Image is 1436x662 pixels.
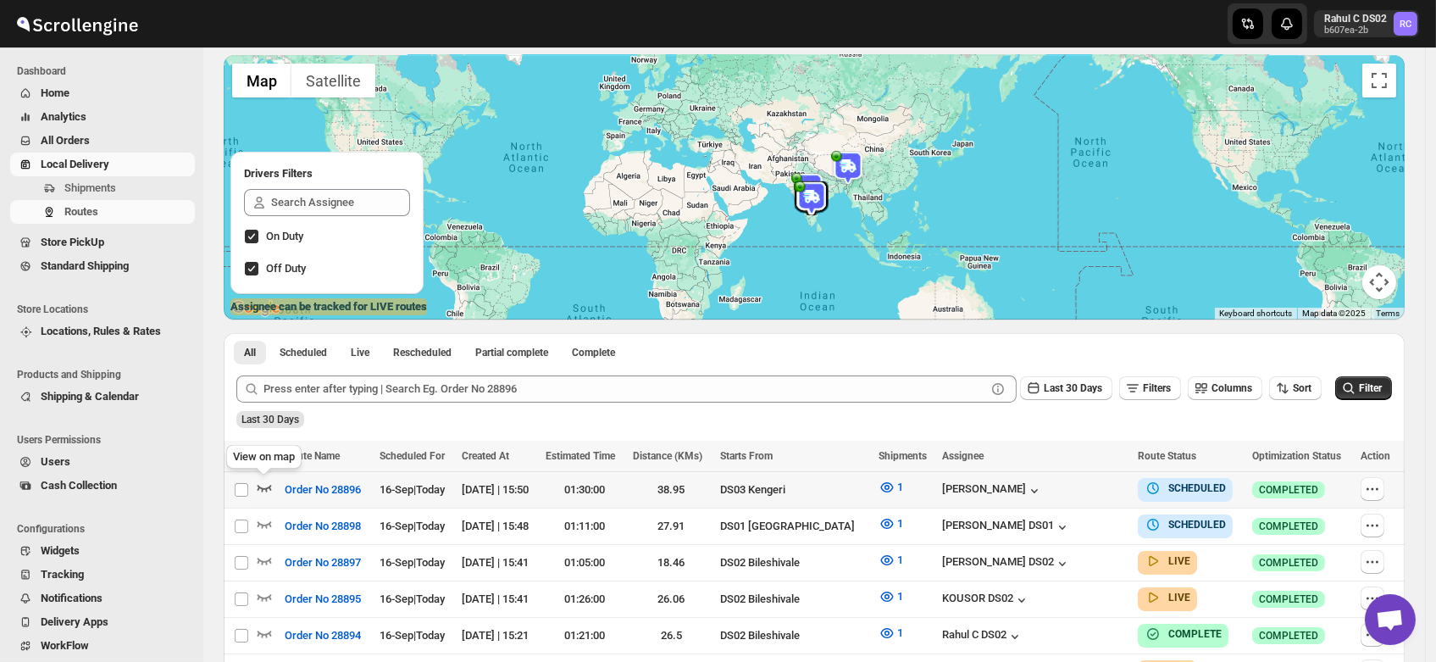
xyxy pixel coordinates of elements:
span: Route Status [1138,450,1196,462]
span: Order No 28896 [285,481,361,498]
button: Order No 28897 [274,549,371,576]
h2: Drivers Filters [244,165,410,182]
button: 1 [868,474,913,501]
div: DS02 Bileshivale [720,591,868,608]
button: WorkFlow [10,634,195,658]
span: COMPLETED [1259,483,1318,497]
div: [DATE] | 15:41 [462,591,535,608]
button: Columns [1188,376,1262,400]
button: Widgets [10,539,195,563]
div: [DATE] | 15:41 [462,554,535,571]
span: Rescheduled [393,346,452,359]
span: Complete [572,346,615,359]
button: Order No 28895 [274,586,371,613]
button: User menu [1314,10,1419,37]
button: [PERSON_NAME] DS01 [942,519,1071,536]
span: Analytics [41,110,86,123]
button: 1 [868,547,913,574]
span: Estimated Time [546,450,616,462]
text: RC [1400,19,1411,30]
div: 26.06 [633,591,710,608]
span: Users Permissions [17,433,195,447]
span: On Duty [266,230,303,242]
button: Analytics [10,105,195,129]
span: Delivery Apps [41,615,108,628]
div: 01:21:00 [546,627,624,644]
div: DS01 [GEOGRAPHIC_DATA] [720,518,868,535]
button: SCHEDULED [1145,480,1226,497]
span: 16-Sep | Today [380,483,445,496]
span: Off Duty [266,262,306,275]
div: DS02 Bileshivale [720,627,868,644]
span: Routes [64,205,98,218]
button: LIVE [1145,553,1190,570]
span: Partial complete [475,346,548,359]
span: 1 [897,626,903,639]
button: [PERSON_NAME] DS02 [942,555,1071,572]
span: Locations, Rules & Rates [41,325,161,337]
button: Rahul C DS02 [942,628,1023,645]
span: Cash Collection [41,479,117,492]
span: 1 [897,554,903,566]
span: Shipments [879,450,927,462]
span: Last 30 Days [1044,382,1102,394]
button: LIVE [1145,589,1190,606]
span: Configurations [17,522,195,536]
span: All [244,346,256,359]
div: 26.5 [633,627,710,644]
button: All routes [234,341,266,364]
input: Press enter after typing | Search Eg. Order No 28896 [263,376,986,403]
button: Shipments [10,176,195,200]
span: Scheduled For [380,450,445,462]
b: SCHEDULED [1168,519,1226,531]
div: 01:30:00 [546,481,624,498]
div: 01:11:00 [546,518,624,535]
span: 16-Sep | Today [380,556,445,569]
img: ScrollEngine [14,3,141,45]
span: Action [1361,450,1390,462]
span: Standard Shipping [41,259,129,272]
button: Routes [10,200,195,224]
div: [DATE] | 15:21 [462,627,535,644]
span: COMPLETED [1259,556,1318,570]
span: Tracking [41,568,84,581]
span: Columns [1211,382,1252,394]
button: 1 [868,583,913,610]
div: 01:05:00 [546,554,624,571]
span: COMPLETED [1259,520,1318,533]
b: SCHEDULED [1168,482,1226,494]
div: 01:26:00 [546,591,624,608]
span: Order No 28897 [285,554,361,571]
button: Tracking [10,563,195,587]
div: Open chat [1365,594,1416,645]
button: Notifications [10,587,195,610]
button: Sort [1269,376,1322,400]
a: Open this area in Google Maps (opens a new window) [228,298,284,320]
button: 1 [868,620,913,647]
button: Shipping & Calendar [10,385,195,409]
span: Order No 28895 [285,591,361,608]
span: Rahul C DS02 [1394,12,1417,36]
span: Local Delivery [41,158,109,170]
span: Widgets [41,544,80,557]
button: [PERSON_NAME] [942,482,1043,499]
span: Filters [1143,382,1171,394]
span: Order No 28894 [285,627,361,644]
span: COMPLETED [1259,629,1318,643]
b: COMPLETE [1168,628,1222,640]
p: b607ea-2b [1324,25,1387,36]
span: 16-Sep | Today [380,520,445,532]
button: Order No 28898 [274,513,371,540]
b: LIVE [1168,555,1190,567]
div: 18.46 [633,554,710,571]
div: [DATE] | 15:48 [462,518,535,535]
span: Last 30 Days [241,414,299,426]
span: Route Name [285,450,340,462]
span: Order No 28898 [285,518,361,535]
span: Home [41,86,69,99]
button: Delivery Apps [10,610,195,634]
span: Users [41,455,70,468]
